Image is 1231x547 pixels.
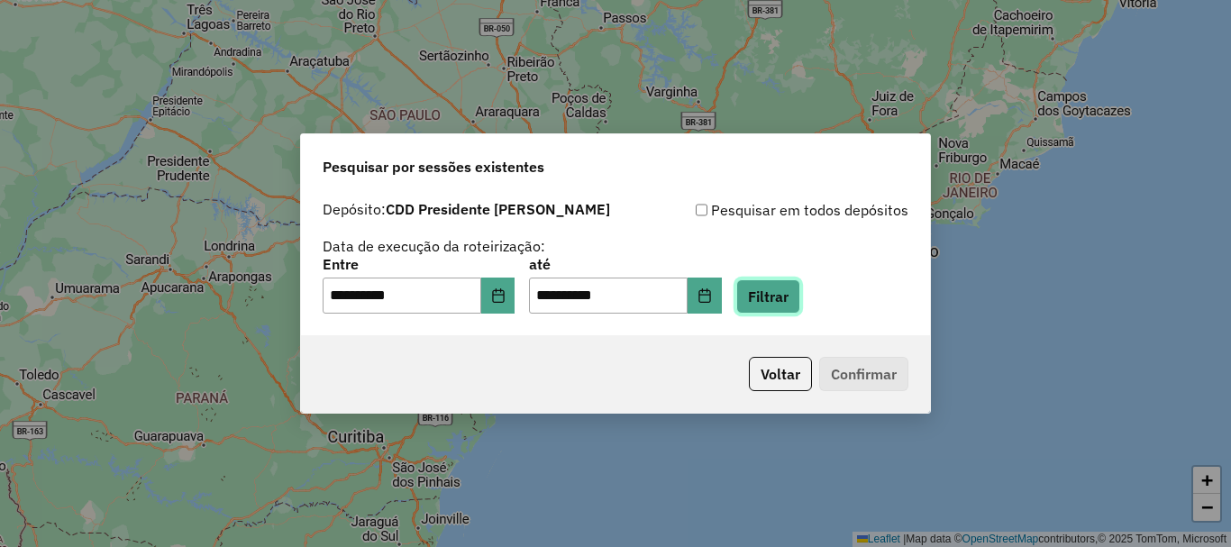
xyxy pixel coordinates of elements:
[386,200,610,218] strong: CDD Presidente [PERSON_NAME]
[749,357,812,391] button: Voltar
[615,199,908,221] div: Pesquisar em todos depósitos
[481,278,515,314] button: Choose Date
[529,253,721,275] label: até
[323,198,610,220] label: Depósito:
[688,278,722,314] button: Choose Date
[323,235,545,257] label: Data de execução da roteirização:
[323,253,515,275] label: Entre
[323,156,544,178] span: Pesquisar por sessões existentes
[736,279,800,314] button: Filtrar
